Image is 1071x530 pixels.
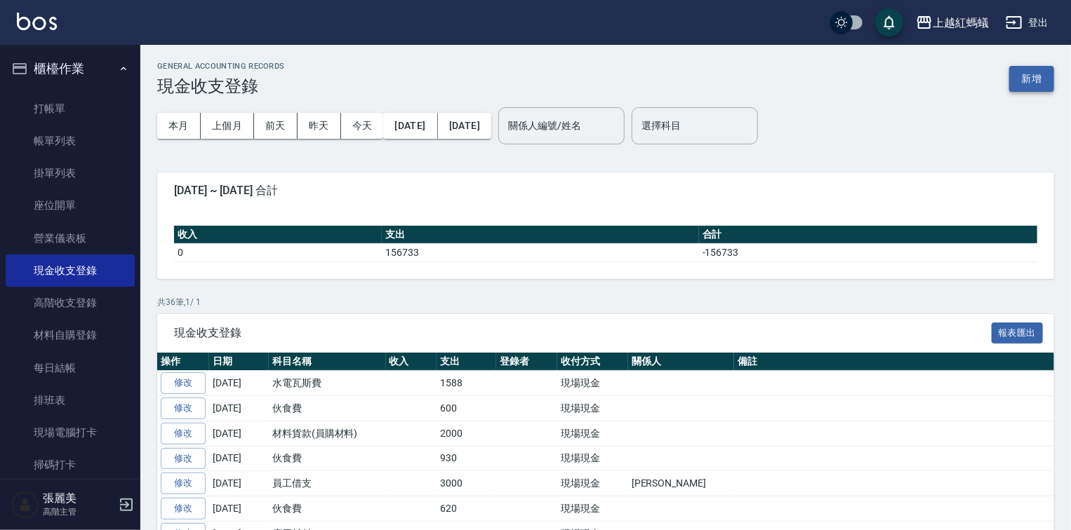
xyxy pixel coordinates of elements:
td: [DATE] [209,396,269,421]
th: 日期 [209,353,269,371]
a: 帳單列表 [6,125,135,157]
th: 收入 [174,226,382,244]
th: 收付方式 [557,353,628,371]
td: 現場現金 [557,371,628,396]
td: 2000 [437,421,496,446]
td: 現場現金 [557,396,628,421]
th: 關係人 [628,353,734,371]
th: 科目名稱 [269,353,386,371]
td: 材料貨款(員購材料) [269,421,386,446]
button: 上越紅螞蟻 [910,8,994,37]
td: [DATE] [209,371,269,396]
button: [DATE] [438,113,491,139]
img: Logo [17,13,57,30]
td: 現場現金 [557,446,628,471]
button: 昨天 [298,113,341,139]
p: 共 36 筆, 1 / 1 [157,296,1054,308]
a: 材料自購登錄 [6,319,135,351]
button: 新增 [1009,66,1054,92]
th: 合計 [699,226,1037,244]
a: 修改 [161,473,206,494]
a: 每日結帳 [6,352,135,384]
td: 伙食費 [269,396,386,421]
td: 156733 [382,243,698,261]
a: 現場電腦打卡 [6,416,135,449]
a: 營業儀表板 [6,222,135,254]
button: 登出 [1000,10,1054,36]
td: [DATE] [209,446,269,471]
td: 水電瓦斯費 [269,371,386,396]
a: 打帳單 [6,93,135,125]
a: 座位開單 [6,189,135,222]
button: 本月 [157,113,201,139]
a: 排班表 [6,384,135,416]
td: [DATE] [209,496,269,522]
td: 伙食費 [269,496,386,522]
td: 620 [437,496,496,522]
th: 操作 [157,353,209,371]
td: 600 [437,396,496,421]
th: 備註 [734,353,1070,371]
h5: 張麗美 [43,491,114,505]
td: 現場現金 [557,471,628,496]
h2: GENERAL ACCOUNTING RECORDS [157,62,285,71]
button: 前天 [254,113,298,139]
td: -156733 [699,243,1037,261]
button: save [875,8,903,36]
a: 修改 [161,423,206,444]
a: 修改 [161,372,206,394]
td: 3000 [437,471,496,496]
td: [PERSON_NAME] [628,471,734,496]
a: 修改 [161,397,206,419]
td: 930 [437,446,496,471]
button: 上個月 [201,113,254,139]
th: 收入 [386,353,437,371]
td: [DATE] [209,471,269,496]
td: 現場現金 [557,496,628,522]
td: [DATE] [209,421,269,446]
td: 伙食費 [269,446,386,471]
td: 員工借支 [269,471,386,496]
button: 櫃檯作業 [6,50,135,87]
button: [DATE] [383,113,437,139]
th: 登錄者 [496,353,557,371]
th: 支出 [437,353,496,371]
a: 高階收支登錄 [6,287,135,319]
a: 現金收支登錄 [6,254,135,287]
td: 1588 [437,371,496,396]
th: 支出 [382,226,698,244]
img: Person [11,491,39,519]
p: 高階主管 [43,505,114,518]
div: 上越紅螞蟻 [933,14,989,32]
h3: 現金收支登錄 [157,76,285,96]
button: 今天 [341,113,384,139]
td: 0 [174,243,382,261]
span: 現金收支登錄 [174,326,992,340]
a: 新增 [1009,72,1054,85]
a: 掃碼打卡 [6,449,135,481]
a: 修改 [161,448,206,470]
td: 現場現金 [557,421,628,446]
button: 報表匯出 [992,322,1044,344]
a: 報表匯出 [992,325,1044,339]
a: 修改 [161,498,206,519]
span: [DATE] ~ [DATE] 合計 [174,184,1037,198]
a: 掛單列表 [6,157,135,189]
